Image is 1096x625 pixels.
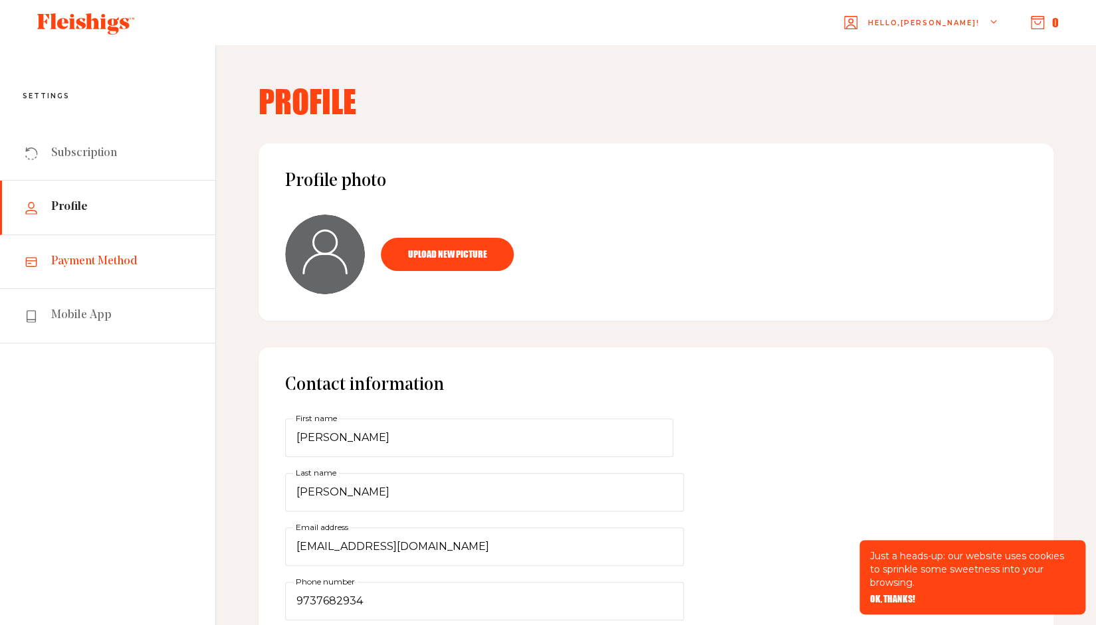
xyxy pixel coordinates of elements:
[293,520,351,535] label: Email address
[51,254,138,270] span: Payment Method
[870,594,915,604] button: OK, THANKS!
[285,582,684,620] input: Phone number
[293,575,358,589] label: Phone number
[285,527,684,566] input: Email address
[285,473,684,511] input: Last name
[285,418,673,457] input: First name
[51,308,112,323] span: Mobile App
[293,411,340,426] label: First name
[285,376,444,395] span: Contact information
[51,199,88,215] span: Profile
[51,145,117,161] span: Subscription
[285,215,365,294] img: Profile
[293,466,339,480] label: Last name
[259,85,1053,117] h4: Profile
[870,549,1075,589] p: Just a heads-up: our website uses cookies to sprinkle some sweetness into your browsing.
[1031,15,1059,30] button: 0
[868,18,980,49] span: Hello, [PERSON_NAME] !
[285,170,1027,193] span: Profile photo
